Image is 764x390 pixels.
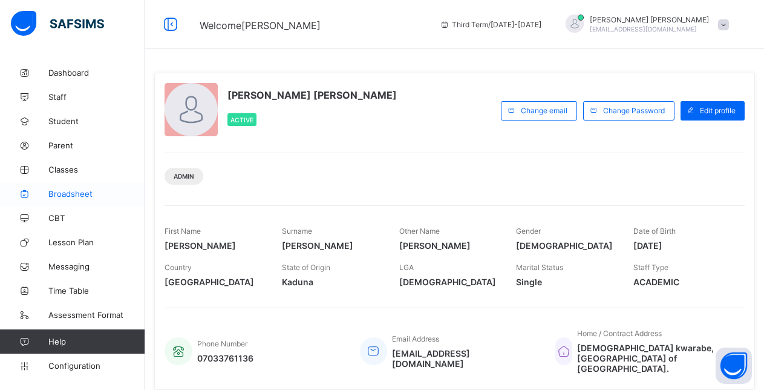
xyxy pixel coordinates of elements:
[11,11,104,36] img: safsims
[282,277,381,287] span: Kaduna
[603,106,665,115] span: Change Password
[392,348,537,369] span: [EMAIL_ADDRESS][DOMAIN_NAME]
[633,226,676,236] span: Date of Birth
[165,226,201,236] span: First Name
[716,348,752,384] button: Open asap
[633,263,668,272] span: Staff Type
[577,329,662,338] span: Home / Contract Address
[516,277,615,287] span: Single
[197,353,253,363] span: 07033761136
[48,310,145,320] span: Assessment Format
[48,361,145,371] span: Configuration
[590,15,709,24] span: [PERSON_NAME] [PERSON_NAME]
[48,237,145,247] span: Lesson Plan
[165,240,264,251] span: [PERSON_NAME]
[48,337,145,346] span: Help
[48,165,145,174] span: Classes
[48,262,145,271] span: Messaging
[282,240,381,251] span: [PERSON_NAME]
[590,25,697,33] span: [EMAIL_ADDRESS][DOMAIN_NAME]
[165,263,192,272] span: Country
[227,89,397,101] span: [PERSON_NAME] [PERSON_NAME]
[282,226,312,236] span: Surname
[48,213,145,223] span: CBT
[48,92,145,102] span: Staff
[516,226,541,236] span: Gender
[700,106,736,115] span: Edit profile
[48,68,145,78] span: Dashboard
[48,189,145,199] span: Broadsheet
[399,277,498,287] span: [DEMOGRAPHIC_DATA]
[165,277,264,287] span: [GEOGRAPHIC_DATA]
[200,19,321,31] span: Welcome [PERSON_NAME]
[399,240,498,251] span: [PERSON_NAME]
[282,263,330,272] span: State of Origin
[48,116,145,126] span: Student
[197,339,247,348] span: Phone Number
[230,116,253,124] span: Active
[516,263,563,272] span: Marital Status
[174,173,194,180] span: Admin
[516,240,615,251] span: [DEMOGRAPHIC_DATA]
[633,240,733,251] span: [DATE]
[399,263,414,272] span: LGA
[577,343,733,374] span: [DEMOGRAPHIC_DATA] kwarabe, [GEOGRAPHIC_DATA] of [GEOGRAPHIC_DATA].
[553,15,735,35] div: FrancisVICTOR
[392,334,439,343] span: Email Address
[633,277,733,287] span: ACADEMIC
[440,20,541,29] span: session/term information
[399,226,440,236] span: Other Name
[521,106,567,115] span: Change email
[48,140,145,150] span: Parent
[48,286,145,296] span: Time Table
